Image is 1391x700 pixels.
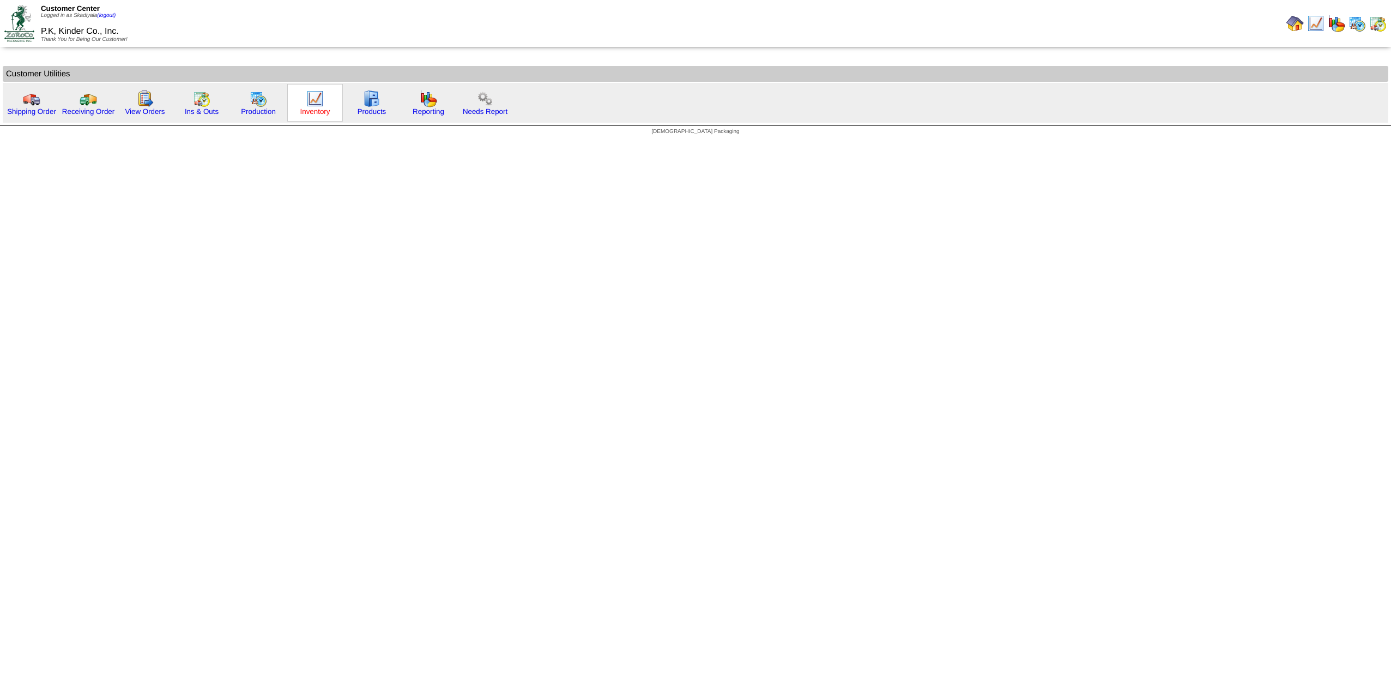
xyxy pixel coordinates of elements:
a: Production [241,107,276,116]
a: Products [358,107,386,116]
a: Ins & Outs [185,107,219,116]
img: home.gif [1286,15,1304,32]
img: workorder.gif [136,90,154,107]
a: Receiving Order [62,107,114,116]
span: P.K, Kinder Co., Inc. [41,27,119,36]
td: Customer Utilities [3,66,1388,82]
span: Thank You for Being Our Customer! [41,37,128,43]
img: workflow.png [476,90,494,107]
img: cabinet.gif [363,90,380,107]
img: truck.gif [23,90,40,107]
img: line_graph.gif [306,90,324,107]
a: Inventory [300,107,330,116]
a: (logout) [97,13,116,19]
span: Customer Center [41,4,100,13]
img: graph.gif [420,90,437,107]
img: calendarinout.gif [193,90,210,107]
a: View Orders [125,107,165,116]
img: calendarinout.gif [1369,15,1387,32]
img: graph.gif [1328,15,1345,32]
img: calendarprod.gif [1348,15,1366,32]
a: Shipping Order [7,107,56,116]
img: truck2.gif [80,90,97,107]
a: Needs Report [463,107,507,116]
img: line_graph.gif [1307,15,1325,32]
span: [DEMOGRAPHIC_DATA] Packaging [651,129,739,135]
img: calendarprod.gif [250,90,267,107]
img: ZoRoCo_Logo(Green%26Foil)%20jpg.webp [4,5,34,41]
span: Logged in as Skadiyala [41,13,116,19]
a: Reporting [413,107,444,116]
